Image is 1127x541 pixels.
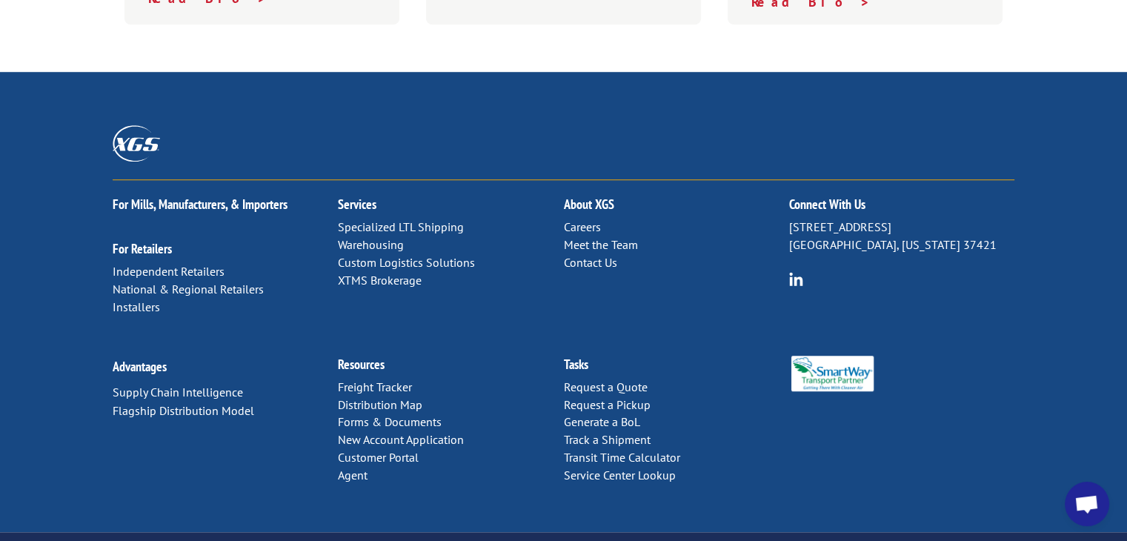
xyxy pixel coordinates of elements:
[563,219,600,234] a: Careers
[113,282,264,296] a: National & Regional Retailers
[338,379,412,394] a: Freight Tracker
[563,432,650,447] a: Track a Shipment
[1065,482,1109,526] div: Open chat
[563,397,650,412] a: Request a Pickup
[563,358,788,379] h2: Tasks
[113,196,287,213] a: For Mills, Manufacturers, & Importers
[338,255,475,270] a: Custom Logistics Solutions
[563,237,637,252] a: Meet the Team
[789,219,1014,254] p: [STREET_ADDRESS] [GEOGRAPHIC_DATA], [US_STATE] 37421
[338,397,422,412] a: Distribution Map
[789,198,1014,219] h2: Connect With Us
[789,272,803,286] img: group-6
[113,403,254,418] a: Flagship Distribution Model
[338,414,442,429] a: Forms & Documents
[113,125,160,162] img: XGS_Logos_ALL_2024_All_White
[113,240,172,257] a: For Retailers
[563,196,614,213] a: About XGS
[338,356,385,373] a: Resources
[338,237,404,252] a: Warehousing
[113,264,225,279] a: Independent Retailers
[338,273,422,288] a: XTMS Brokerage
[113,299,160,314] a: Installers
[338,432,464,447] a: New Account Application
[789,356,876,391] img: Smartway_Logo
[338,450,419,465] a: Customer Portal
[113,385,243,399] a: Supply Chain Intelligence
[563,255,616,270] a: Contact Us
[113,358,167,375] a: Advantages
[338,219,464,234] a: Specialized LTL Shipping
[563,450,679,465] a: Transit Time Calculator
[338,196,376,213] a: Services
[563,414,639,429] a: Generate a BoL
[563,468,675,482] a: Service Center Lookup
[563,379,647,394] a: Request a Quote
[338,468,368,482] a: Agent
